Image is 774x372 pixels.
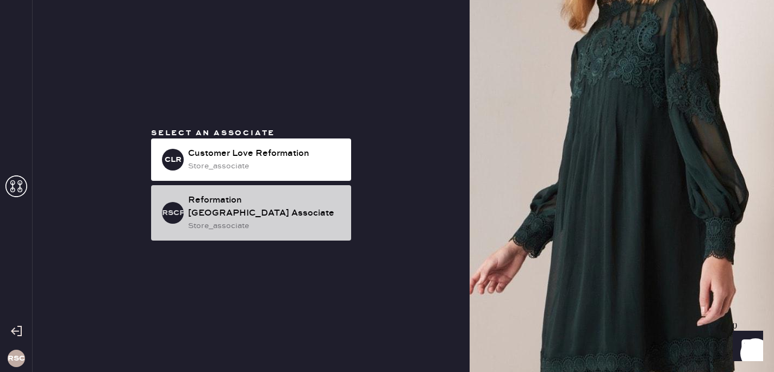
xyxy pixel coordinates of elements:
[188,147,342,160] div: Customer Love Reformation
[162,209,184,217] h3: RSCPA
[188,194,342,220] div: Reformation [GEOGRAPHIC_DATA] Associate
[188,220,342,232] div: store_associate
[722,323,769,370] iframe: Front Chat
[188,160,342,172] div: store_associate
[151,128,275,138] span: Select an associate
[165,156,182,163] h3: CLR
[8,355,25,362] h3: RSCP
